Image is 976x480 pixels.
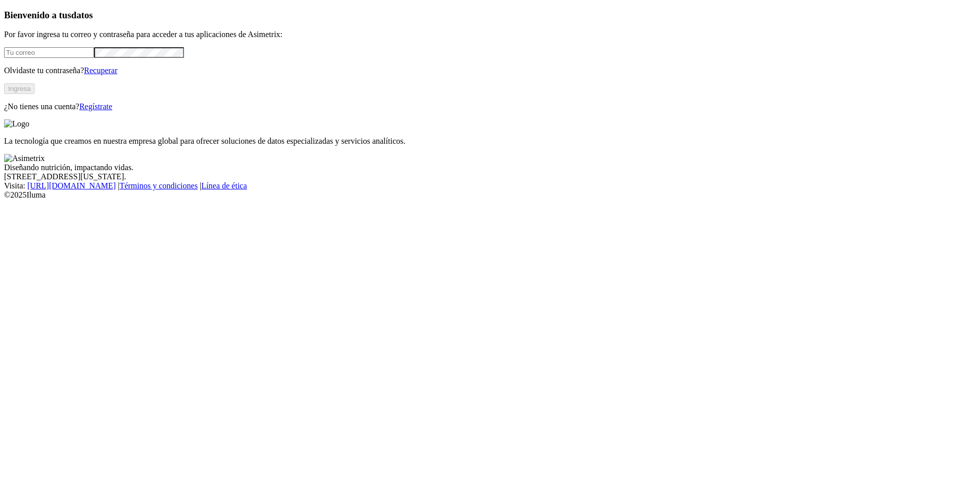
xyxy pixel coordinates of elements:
[4,163,972,172] div: Diseñando nutrición, impactando vidas.
[4,66,972,75] p: Olvidaste tu contraseña?
[4,10,972,21] h3: Bienvenido a tus
[4,137,972,146] p: La tecnología que creamos en nuestra empresa global para ofrecer soluciones de datos especializad...
[4,119,29,129] img: Logo
[4,83,35,94] button: Ingresa
[4,172,972,181] div: [STREET_ADDRESS][US_STATE].
[84,66,117,75] a: Recuperar
[4,190,972,200] div: © 2025 Iluma
[4,47,94,58] input: Tu correo
[79,102,112,111] a: Regístrate
[4,30,972,39] p: Por favor ingresa tu correo y contraseña para acceder a tus aplicaciones de Asimetrix:
[27,181,116,190] a: [URL][DOMAIN_NAME]
[4,154,45,163] img: Asimetrix
[201,181,247,190] a: Línea de ética
[4,102,972,111] p: ¿No tienes una cuenta?
[4,181,972,190] div: Visita : | |
[71,10,93,20] span: datos
[119,181,198,190] a: Términos y condiciones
